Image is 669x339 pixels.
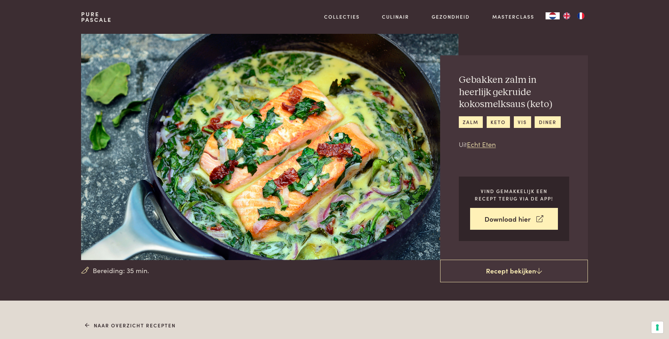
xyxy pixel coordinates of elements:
button: Uw voorkeuren voor toestemming voor trackingtechnologieën [651,321,663,333]
ul: Language list [560,12,588,19]
span: Bereiding: 35 min. [93,265,149,276]
a: keto [487,116,510,128]
img: Gebakken zalm in heerlijk gekruide kokosmelksaus (keto) [81,34,458,260]
a: Recept bekijken [440,260,588,282]
a: diner [535,116,560,128]
a: Masterclass [492,13,534,20]
a: FR [574,12,588,19]
h2: Gebakken zalm in heerlijk gekruide kokosmelksaus (keto) [459,74,569,111]
a: EN [560,12,574,19]
a: NL [546,12,560,19]
a: Collecties [324,13,360,20]
p: Uit [459,139,569,149]
a: PurePascale [81,11,112,23]
a: Echt Eten [467,139,496,149]
aside: Language selected: Nederlands [546,12,588,19]
a: zalm [459,116,483,128]
a: Naar overzicht recepten [85,322,176,329]
a: Download hier [470,208,558,230]
div: Language [546,12,560,19]
a: Gezondheid [432,13,470,20]
a: Culinair [382,13,409,20]
p: Vind gemakkelijk een recept terug via de app! [470,187,558,202]
a: vis [514,116,531,128]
